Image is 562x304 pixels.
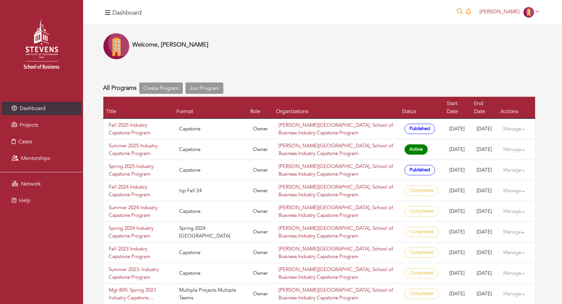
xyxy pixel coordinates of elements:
td: Owner [248,181,273,201]
span: Published [404,124,435,134]
th: End Date [471,97,498,119]
td: [DATE] [471,201,498,222]
h4: Welcome, [PERSON_NAME] [132,41,208,49]
span: Mentorships [21,155,50,162]
td: Owner [248,222,273,242]
a: Manage [503,184,530,197]
a: [PERSON_NAME][GEOGRAPHIC_DATA], School of Business Industry Capstone Program [279,266,393,280]
td: Owner [248,118,273,139]
td: Spring 2024 [GEOGRAPHIC_DATA] [174,222,248,242]
td: [DATE] [444,222,471,242]
td: Owner [248,242,273,263]
th: Role [248,97,273,119]
td: Capstone [174,242,248,263]
a: Create Program [139,82,183,94]
td: [DATE] [444,201,471,222]
a: [PERSON_NAME][GEOGRAPHIC_DATA], School of Business Industry Capstone Program [279,204,393,219]
span: Completed [404,247,439,258]
span: Completed [404,289,439,299]
span: Completed [404,206,439,217]
td: Owner [248,160,273,181]
td: [DATE] [444,160,471,181]
td: [DATE] [471,160,498,181]
a: Fall 2024 Industry Capstone Program [109,183,169,198]
span: Published [404,165,435,175]
th: Title [103,97,174,119]
a: Manage [503,122,530,135]
td: Capstone [174,139,248,160]
td: [DATE] [471,242,498,263]
span: [PERSON_NAME] [480,8,519,15]
a: Summer 2024 Industry Capstone Program [109,204,169,219]
td: [DATE] [471,118,498,139]
th: Start Date [444,97,471,119]
a: [PERSON_NAME][GEOGRAPHIC_DATA], School of Business Industry Capstone Program [279,245,393,260]
td: Capstone [174,263,248,284]
td: [DATE] [444,242,471,263]
a: Dashboard [2,102,81,115]
span: Help [19,197,31,204]
td: Capstone [174,118,248,139]
img: Company-Icon-7f8a26afd1715722aa5ae9dc11300c11ceeb4d32eda0db0d61c21d11b95ecac6.png [103,33,130,60]
a: Manage [503,287,530,300]
span: Completed [404,268,439,278]
a: [PERSON_NAME][GEOGRAPHIC_DATA], School of Business Industry Capstone Program [279,225,393,239]
th: Status [399,97,444,119]
a: Manage [503,143,530,156]
td: [DATE] [471,139,498,160]
td: Owner [248,139,273,160]
a: [PERSON_NAME][GEOGRAPHIC_DATA], School of Business Industry Capstone Program [279,142,393,157]
a: Summer 2025 Industry Capstone Program [109,142,169,157]
a: Manage [503,246,530,259]
td: Owner [248,201,273,222]
a: Projects [2,118,81,132]
th: Actions [498,97,535,119]
a: Help [2,194,81,207]
td: [DATE] [444,139,471,160]
td: Capstone [174,201,248,222]
a: [PERSON_NAME][GEOGRAPHIC_DATA], School of Business Industry Capstone Program [279,184,393,198]
a: Network [2,177,81,191]
td: [DATE] [471,181,498,201]
a: Mgt 809: Spring 2023 Industry Capstone Program [109,286,169,301]
span: Projects [20,121,38,129]
td: Icp Fall 24 [174,181,248,201]
a: Summer 2023: Industry Capstone Program [109,266,169,281]
a: Fall 2023 Industry Capstone Program [109,245,169,260]
h4: Dashboard [112,9,142,17]
span: Active [404,144,428,155]
a: Spring 2025 Industry Capstone Program [109,163,169,178]
a: [PERSON_NAME][GEOGRAPHIC_DATA], School of Business Industry Capstone Program [279,287,393,301]
a: Fall 2025 Industry Capstone Program [109,121,169,136]
td: [DATE] [471,263,498,284]
img: stevens_logo.png [7,12,76,81]
td: [DATE] [471,222,498,242]
a: [PERSON_NAME][GEOGRAPHIC_DATA], School of Business Industry Capstone Program [279,163,393,177]
a: Manage [503,205,530,218]
td: [DATE] [444,263,471,284]
h4: All Programs [103,84,137,92]
span: Network [21,180,41,188]
td: Owner [248,263,273,284]
a: Manage [503,164,530,177]
a: Mentorships [2,152,81,165]
td: Capstone [174,160,248,181]
a: Cases [2,135,81,148]
img: Company-Icon-7f8a26afd1715722aa5ae9dc11300c11ceeb4d32eda0db0d61c21d11b95ecac6.png [523,7,534,18]
span: Completed [404,186,439,196]
th: Format [174,97,248,119]
td: [DATE] [444,181,471,201]
td: [DATE] [444,118,471,139]
a: Join Program [185,82,223,94]
a: [PERSON_NAME][GEOGRAPHIC_DATA], School of Business Industry Capstone Program [279,122,393,136]
span: Cases [18,138,32,145]
th: Organizations [273,97,399,119]
span: Dashboard [20,105,46,112]
a: Manage [503,226,530,238]
a: Manage [503,267,530,280]
span: Completed [404,227,439,237]
a: [PERSON_NAME] [477,8,542,15]
a: Spring 2024 Industry Capstone Program [109,225,169,239]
